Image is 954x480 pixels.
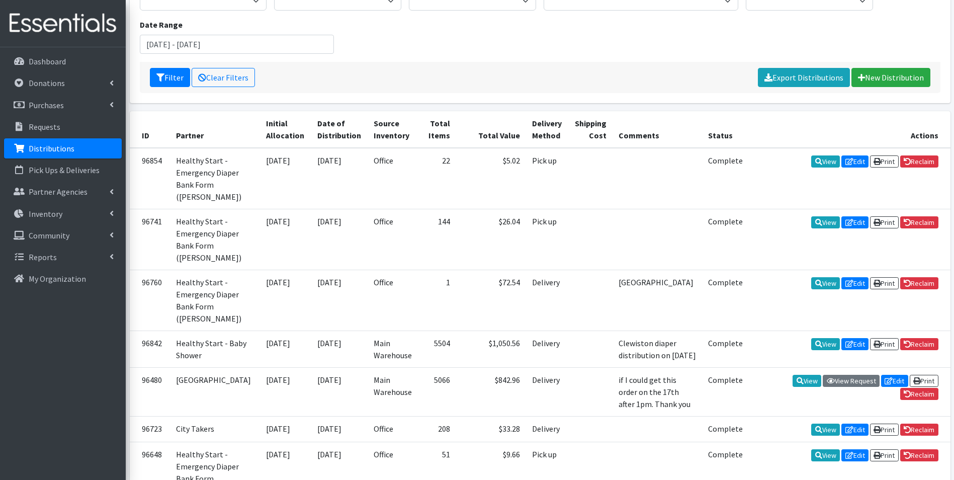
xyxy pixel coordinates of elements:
p: Community [29,230,69,241]
td: Complete [702,148,749,209]
td: if I could get this order on the 17th after 1pm. Thank you [613,367,703,416]
a: View [811,216,840,228]
td: $33.28 [456,416,526,442]
a: Reclaim [900,449,938,461]
a: Edit [881,375,908,387]
a: Edit [841,424,869,436]
a: Print [910,375,938,387]
a: Donations [4,73,122,93]
a: Pick Ups & Deliveries [4,160,122,180]
td: Healthy Start - Emergency Diaper Bank Form ([PERSON_NAME]) [170,148,261,209]
a: View [811,338,840,350]
a: Print [870,338,899,350]
a: Reclaim [900,277,938,289]
td: [GEOGRAPHIC_DATA] [613,270,703,331]
td: Healthy Start - Emergency Diaper Bank Form ([PERSON_NAME]) [170,270,261,331]
td: City Takers [170,416,261,442]
td: Office [368,416,418,442]
td: Office [368,148,418,209]
a: Print [870,424,899,436]
td: 96480 [130,367,170,416]
a: View [811,424,840,436]
td: Clewiston diaper distribution on [DATE] [613,331,703,367]
td: 5504 [418,331,456,367]
a: My Organization [4,269,122,289]
th: Total Value [456,111,526,148]
td: [DATE] [311,148,368,209]
th: Source Inventory [368,111,418,148]
a: Reclaim [900,388,938,400]
a: View [811,155,840,168]
p: My Organization [29,274,86,284]
a: Print [870,155,899,168]
td: 5066 [418,367,456,416]
a: Requests [4,117,122,137]
p: Partner Agencies [29,187,88,197]
p: Inventory [29,209,62,219]
td: $842.96 [456,367,526,416]
td: [DATE] [311,209,368,270]
td: Pick up [526,209,568,270]
td: [DATE] [260,270,311,331]
td: $1,050.56 [456,331,526,367]
td: 208 [418,416,456,442]
a: New Distribution [851,68,930,87]
td: Main Warehouse [368,331,418,367]
td: 96741 [130,209,170,270]
a: View [811,449,840,461]
th: Partner [170,111,261,148]
a: Community [4,225,122,246]
th: Shipping Cost [568,111,613,148]
th: Actions [749,111,950,148]
td: [DATE] [311,416,368,442]
td: 1 [418,270,456,331]
td: Complete [702,270,749,331]
td: Office [368,209,418,270]
th: Delivery Method [526,111,568,148]
p: Purchases [29,100,64,110]
a: Print [870,449,899,461]
td: [DATE] [260,416,311,442]
a: Reclaim [900,216,938,228]
a: View Request [823,375,880,387]
th: Total Items [418,111,456,148]
td: Delivery [526,331,568,367]
td: Delivery [526,367,568,416]
a: View [811,277,840,289]
a: Reclaim [900,155,938,168]
td: Complete [702,416,749,442]
a: Edit [841,338,869,350]
td: Complete [702,367,749,416]
a: Reclaim [900,338,938,350]
p: Distributions [29,143,74,153]
a: Print [870,277,899,289]
a: Edit [841,277,869,289]
td: $5.02 [456,148,526,209]
td: Delivery [526,270,568,331]
th: Status [702,111,749,148]
td: [DATE] [260,209,311,270]
a: Inventory [4,204,122,224]
td: 22 [418,148,456,209]
td: [DATE] [311,367,368,416]
label: Date Range [140,19,183,31]
input: January 1, 2011 - December 31, 2011 [140,35,334,54]
td: Complete [702,331,749,367]
a: Distributions [4,138,122,158]
a: Purchases [4,95,122,115]
td: 96854 [130,148,170,209]
a: Partner Agencies [4,182,122,202]
td: Office [368,270,418,331]
td: [DATE] [260,367,311,416]
td: $26.04 [456,209,526,270]
a: Reports [4,247,122,267]
td: [DATE] [311,331,368,367]
a: Export Distributions [758,68,850,87]
td: Complete [702,209,749,270]
td: 96723 [130,416,170,442]
td: 96842 [130,331,170,367]
a: Edit [841,449,869,461]
p: Donations [29,78,65,88]
img: HumanEssentials [4,7,122,40]
a: Edit [841,216,869,228]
